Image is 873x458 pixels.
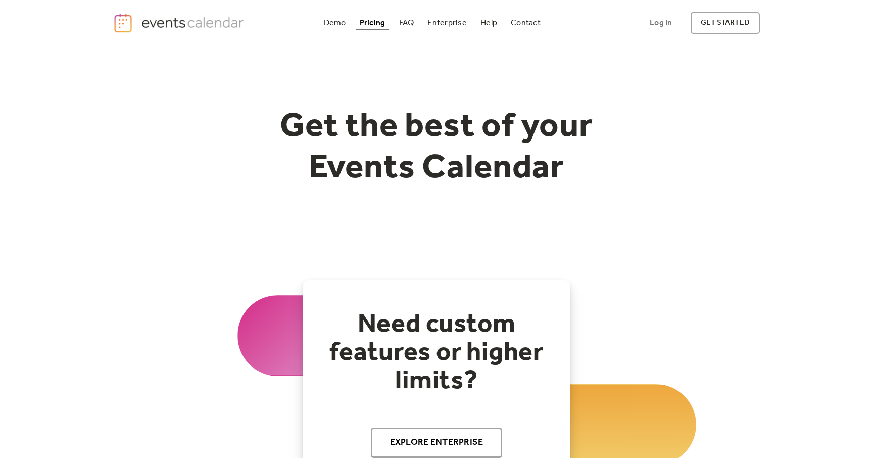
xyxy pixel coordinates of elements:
div: Contact [511,20,541,26]
a: FAQ [395,16,418,30]
div: Pricing [360,20,385,26]
a: Enterprise [423,16,470,30]
a: Log In [640,12,682,34]
div: Demo [324,20,346,26]
a: get started [691,12,760,34]
div: FAQ [399,20,414,26]
a: Explore Enterprise [371,428,503,458]
a: Pricing [356,16,390,30]
a: Help [476,16,501,30]
a: Demo [320,16,350,30]
div: Enterprise [427,20,466,26]
h2: Need custom features or higher limits? [323,310,550,395]
a: Contact [507,16,545,30]
h1: Get the best of your Events Calendar [243,107,630,189]
div: Help [480,20,497,26]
